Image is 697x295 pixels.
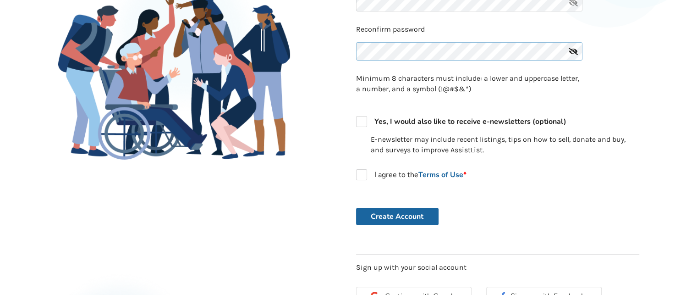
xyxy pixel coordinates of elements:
[374,117,566,127] strong: Yes, I would also like to receive e-newsletters (optional)
[356,24,639,35] p: Reconfirm password
[418,170,466,180] a: Terms of Use*
[356,208,439,225] button: Create Account
[356,262,639,273] p: Sign up with your social account
[371,134,639,156] p: E-newsletter may include recent listings, tips on how to sell, donate and buy, and surveys to imp...
[356,169,466,180] label: I agree to the
[356,73,582,95] p: Minimum 8 characters must include: a lower and uppercase letter, a number, and a symbol (!@#$&*)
